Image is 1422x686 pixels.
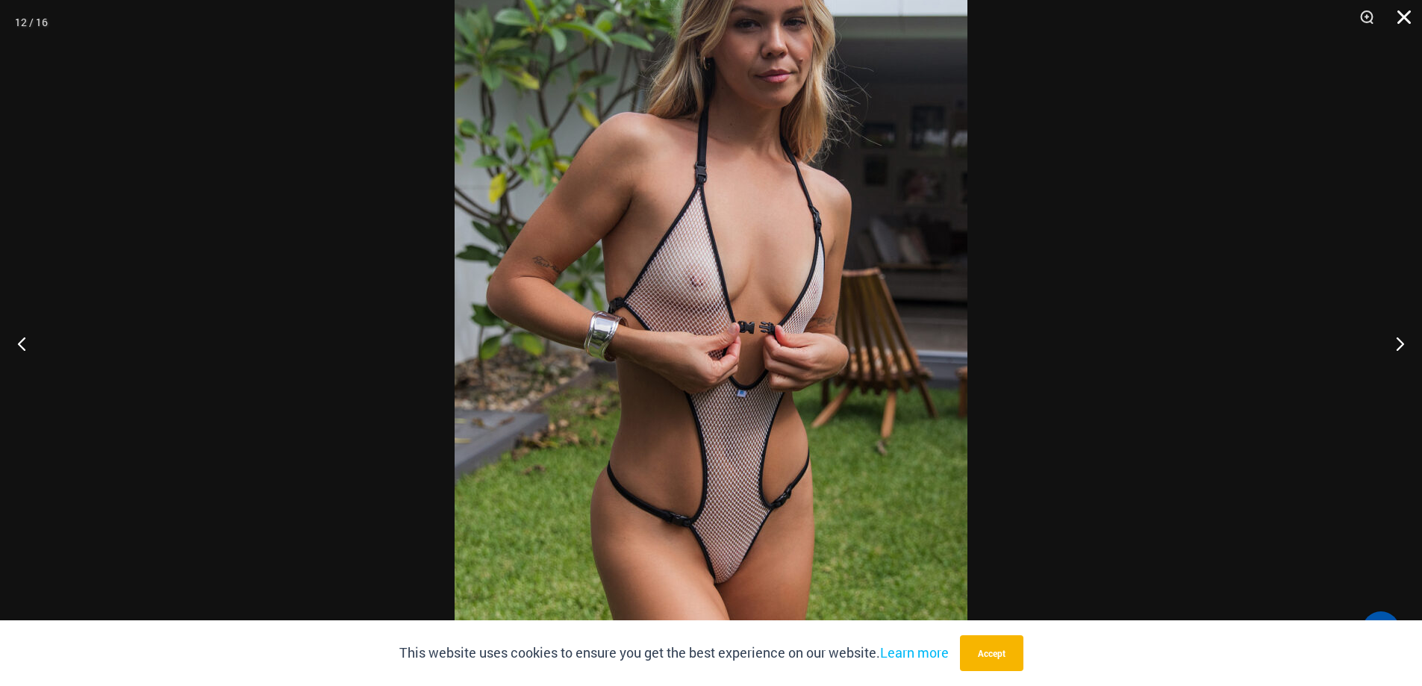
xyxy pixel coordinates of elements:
[15,11,48,34] div: 12 / 16
[399,642,949,664] p: This website uses cookies to ensure you get the best experience on our website.
[880,643,949,661] a: Learn more
[1366,306,1422,381] button: Next
[960,635,1023,671] button: Accept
